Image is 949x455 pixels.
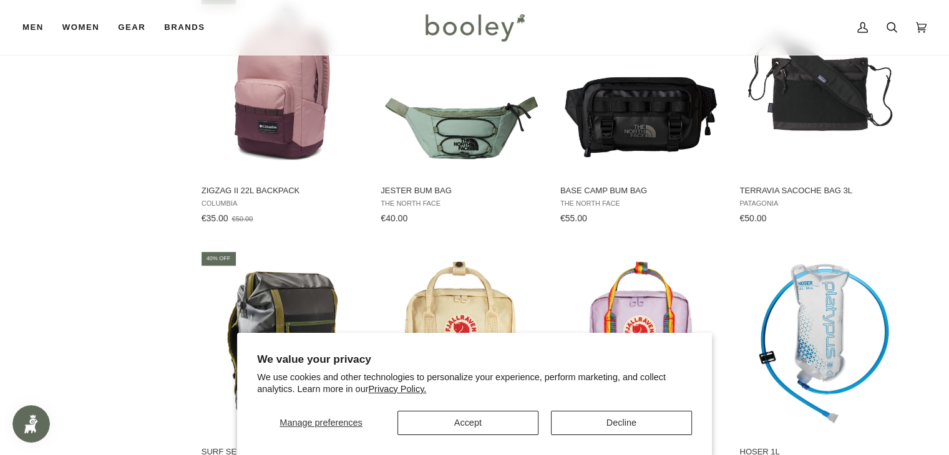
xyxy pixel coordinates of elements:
[231,215,253,223] span: €50.00
[280,418,362,428] span: Manage preferences
[381,213,407,223] span: €40.00
[164,21,205,34] span: Brands
[201,252,235,265] div: 40% off
[558,261,723,426] img: Fjallraven Kanken Rainbow Mini Pastel Lavender / Rainbow Pattern - Booley Galway
[560,213,586,223] span: €55.00
[551,411,692,435] button: Decline
[12,405,50,443] iframe: Button to open loyalty program pop-up
[420,9,529,45] img: Booley
[201,185,363,196] span: Zigzag II 22L Backpack
[560,199,721,208] span: The North Face
[560,185,721,196] span: Base Camp Bum Bag
[257,371,692,395] p: We use cookies and other technologies to personalize your experience, perform marketing, and coll...
[118,21,145,34] span: Gear
[257,411,385,435] button: Manage preferences
[201,199,363,208] span: Columbia
[739,199,901,208] span: Patagonia
[368,384,426,394] a: Privacy Policy.
[397,411,538,435] button: Accept
[62,21,99,34] span: Women
[201,213,228,223] span: €35.00
[737,261,903,426] img: Platypus Hoser 1L - Booley Galway
[381,185,542,196] span: Jester Bum Bag
[381,199,542,208] span: The North Face
[739,185,901,196] span: Terravia Sacoche Bag 3L
[257,353,692,366] h2: We value your privacy
[199,261,364,426] img: Rip Curl Surf Series 40L Locker Backpack Black - Booley Galway
[22,21,44,34] span: Men
[739,213,766,223] span: €50.00
[379,261,544,426] img: Fjallraven Kanken Mini Light Oak - Booley Galway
